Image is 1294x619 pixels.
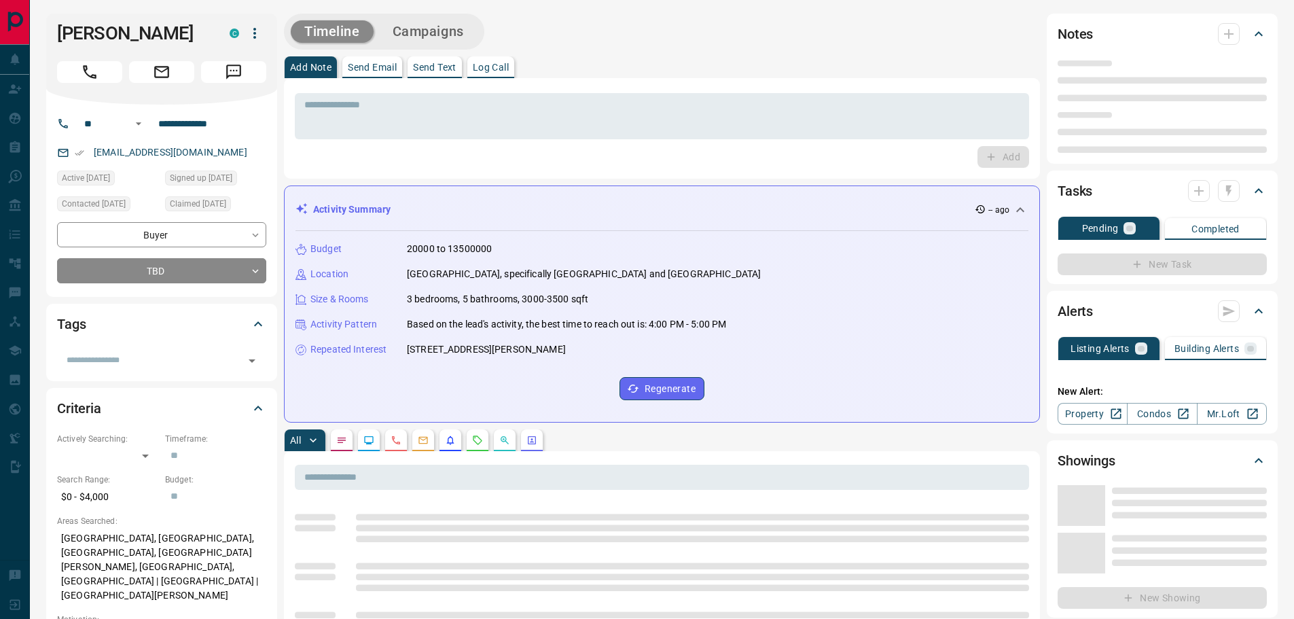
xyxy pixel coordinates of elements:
[165,433,266,445] p: Timeframe:
[130,116,147,132] button: Open
[1058,175,1267,207] div: Tasks
[619,377,704,400] button: Regenerate
[1191,224,1240,234] p: Completed
[310,317,377,332] p: Activity Pattern
[407,342,566,357] p: [STREET_ADDRESS][PERSON_NAME]
[230,29,239,38] div: condos.ca
[310,292,369,306] p: Size & Rooms
[1174,344,1239,353] p: Building Alerts
[407,292,588,306] p: 3 bedrooms, 5 bathrooms, 3000-3500 sqft
[363,435,374,446] svg: Lead Browsing Activity
[1071,344,1130,353] p: Listing Alerts
[1058,300,1093,322] h2: Alerts
[57,486,158,508] p: $0 - $4,000
[1058,18,1267,50] div: Notes
[1058,444,1267,477] div: Showings
[1058,23,1093,45] h2: Notes
[57,433,158,445] p: Actively Searching:
[445,435,456,446] svg: Listing Alerts
[418,435,429,446] svg: Emails
[348,63,397,72] p: Send Email
[310,342,387,357] p: Repeated Interest
[1197,403,1267,425] a: Mr.Loft
[1058,385,1267,399] p: New Alert:
[313,202,391,217] p: Activity Summary
[129,61,194,83] span: Email
[57,397,101,419] h2: Criteria
[988,204,1009,216] p: -- ago
[57,196,158,215] div: Tue Aug 12 2025
[57,474,158,486] p: Search Range:
[1127,403,1197,425] a: Condos
[57,313,86,335] h2: Tags
[407,317,726,332] p: Based on the lead's activity, the best time to reach out is: 4:00 PM - 5:00 PM
[526,435,537,446] svg: Agent Actions
[75,148,84,158] svg: Email Verified
[62,171,110,185] span: Active [DATE]
[310,267,348,281] p: Location
[57,61,122,83] span: Call
[413,63,456,72] p: Send Text
[290,63,331,72] p: Add Note
[57,308,266,340] div: Tags
[1058,403,1128,425] a: Property
[391,435,401,446] svg: Calls
[57,515,266,527] p: Areas Searched:
[379,20,478,43] button: Campaigns
[295,197,1028,222] div: Activity Summary-- ago
[57,258,266,283] div: TBD
[165,474,266,486] p: Budget:
[57,222,266,247] div: Buyer
[290,436,301,445] p: All
[499,435,510,446] svg: Opportunities
[407,242,492,256] p: 20000 to 13500000
[94,147,247,158] a: [EMAIL_ADDRESS][DOMAIN_NAME]
[310,242,342,256] p: Budget
[291,20,374,43] button: Timeline
[57,22,209,44] h1: [PERSON_NAME]
[57,527,266,607] p: [GEOGRAPHIC_DATA], [GEOGRAPHIC_DATA], [GEOGRAPHIC_DATA], [GEOGRAPHIC_DATA][PERSON_NAME], [GEOGRAP...
[165,196,266,215] div: Thu Jul 24 2025
[57,392,266,425] div: Criteria
[472,435,483,446] svg: Requests
[336,435,347,446] svg: Notes
[473,63,509,72] p: Log Call
[62,197,126,211] span: Contacted [DATE]
[242,351,262,370] button: Open
[1082,224,1119,233] p: Pending
[1058,450,1115,472] h2: Showings
[201,61,266,83] span: Message
[407,267,761,281] p: [GEOGRAPHIC_DATA], specifically [GEOGRAPHIC_DATA] and [GEOGRAPHIC_DATA]
[1058,180,1092,202] h2: Tasks
[170,171,232,185] span: Signed up [DATE]
[1058,295,1267,328] div: Alerts
[57,171,158,190] div: Tue Jul 29 2025
[170,197,226,211] span: Claimed [DATE]
[165,171,266,190] div: Fri Sep 03 2021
